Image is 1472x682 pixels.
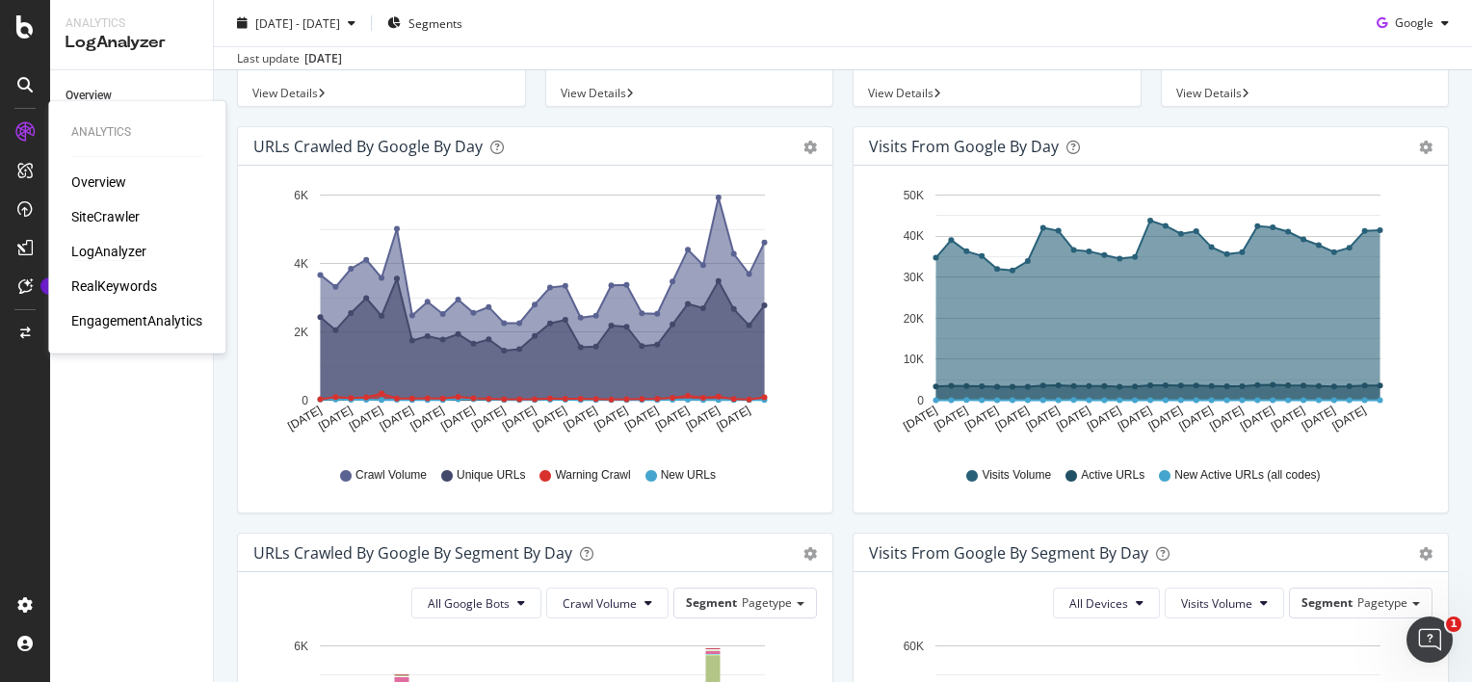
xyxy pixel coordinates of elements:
span: Pagetype [742,594,792,611]
span: Warning Crawl [555,467,630,484]
button: [DATE] - [DATE] [229,8,363,39]
text: [DATE] [993,404,1032,433]
text: 4K [294,257,308,271]
div: gear [1419,547,1433,561]
text: [DATE] [653,404,692,433]
text: [DATE] [531,404,569,433]
text: [DATE] [684,404,723,433]
span: Segments [408,14,462,31]
div: Analytics [66,15,197,32]
a: RealKeywords [71,276,157,296]
svg: A chart. [253,181,810,449]
iframe: Intercom live chat [1406,616,1453,663]
span: All Google Bots [428,595,510,612]
text: 2K [294,326,308,339]
a: LogAnalyzer [71,242,146,261]
text: 30K [904,271,924,284]
span: All Devices [1069,595,1128,612]
span: New Active URLs (all codes) [1174,467,1320,484]
span: Unique URLs [457,467,525,484]
text: [DATE] [932,404,970,433]
text: [DATE] [1085,404,1123,433]
text: [DATE] [438,404,477,433]
text: [DATE] [347,404,385,433]
svg: A chart. [869,181,1426,449]
text: 0 [302,394,308,407]
span: Segment [686,594,737,611]
div: Analytics [71,124,202,141]
text: 40K [904,230,924,244]
text: 6K [294,640,308,653]
span: View Details [868,85,933,101]
span: Pagetype [1357,594,1407,611]
span: [DATE] - [DATE] [255,14,340,31]
span: New URLs [661,467,716,484]
div: gear [803,547,817,561]
div: Visits from Google By Segment By Day [869,543,1148,563]
text: [DATE] [1238,404,1276,433]
span: Visits Volume [1181,595,1252,612]
span: View Details [1176,85,1242,101]
a: EngagementAnalytics [71,311,202,330]
div: Overview [66,86,112,106]
a: Overview [71,172,126,192]
text: 60K [904,640,924,653]
button: Crawl Volume [546,588,669,618]
div: gear [803,141,817,154]
text: 6K [294,189,308,202]
text: [DATE] [408,404,447,433]
text: [DATE] [316,404,355,433]
text: [DATE] [1146,404,1185,433]
text: [DATE] [1269,404,1307,433]
text: [DATE] [1024,404,1063,433]
span: Crawl Volume [355,467,427,484]
text: 20K [904,312,924,326]
text: [DATE] [1177,404,1216,433]
text: 10K [904,353,924,366]
button: Google [1369,8,1457,39]
button: All Devices [1053,588,1160,618]
span: View Details [561,85,626,101]
span: View Details [252,85,318,101]
div: [DATE] [304,50,342,67]
span: Segment [1301,594,1353,611]
text: [DATE] [1116,404,1154,433]
text: [DATE] [1300,404,1338,433]
text: [DATE] [378,404,416,433]
span: Active URLs [1081,467,1144,484]
text: [DATE] [901,404,939,433]
button: Segments [380,8,470,39]
a: Overview [66,86,199,106]
text: [DATE] [1054,404,1092,433]
text: [DATE] [285,404,324,433]
div: Visits from Google by day [869,137,1059,156]
text: [DATE] [1207,404,1246,433]
div: LogAnalyzer [66,32,197,54]
text: [DATE] [962,404,1001,433]
text: [DATE] [1329,404,1368,433]
div: URLs Crawled by Google by day [253,137,483,156]
div: Last update [237,50,342,67]
div: URLs Crawled by Google By Segment By Day [253,543,572,563]
text: 50K [904,189,924,202]
text: [DATE] [591,404,630,433]
div: gear [1419,141,1433,154]
text: [DATE] [500,404,539,433]
div: Tooltip anchor [40,277,58,295]
button: All Google Bots [411,588,541,618]
text: 0 [917,394,924,407]
span: Visits Volume [982,467,1051,484]
text: [DATE] [622,404,661,433]
text: [DATE] [469,404,508,433]
span: Crawl Volume [563,595,637,612]
a: SiteCrawler [71,207,140,226]
text: [DATE] [714,404,752,433]
text: [DATE] [562,404,600,433]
